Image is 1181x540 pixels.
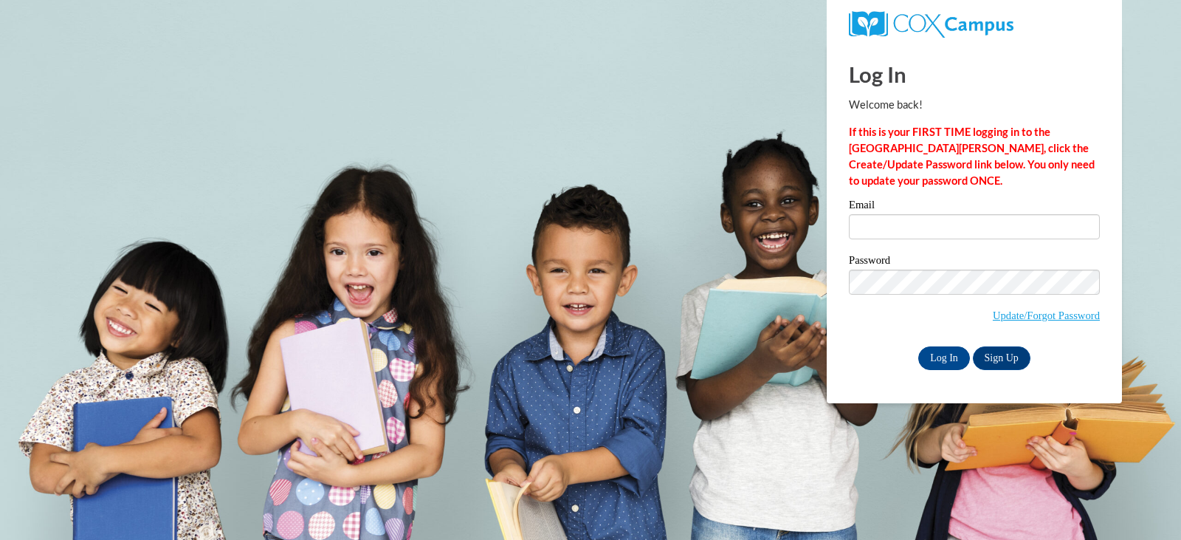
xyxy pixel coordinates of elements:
[993,310,1100,321] a: Update/Forgot Password
[973,346,1030,370] a: Sign Up
[849,17,1013,30] a: COX Campus
[849,199,1100,214] label: Email
[849,97,1100,113] p: Welcome back!
[849,59,1100,89] h1: Log In
[849,126,1095,187] strong: If this is your FIRST TIME logging in to the [GEOGRAPHIC_DATA][PERSON_NAME], click the Create/Upd...
[918,346,970,370] input: Log In
[849,255,1100,270] label: Password
[849,11,1013,38] img: COX Campus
